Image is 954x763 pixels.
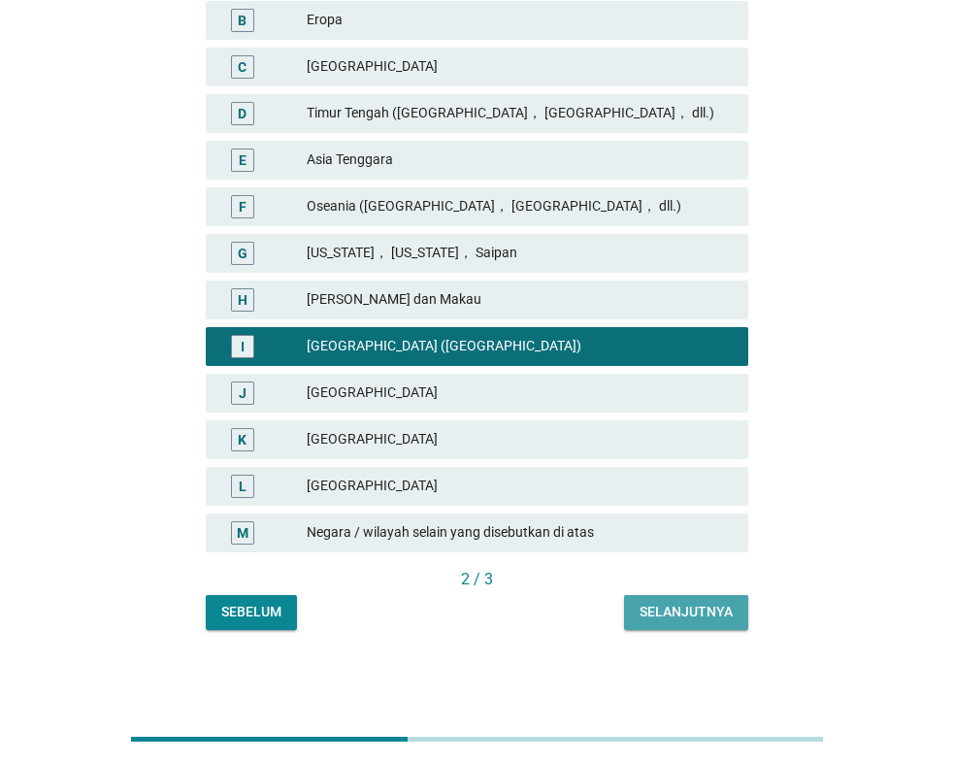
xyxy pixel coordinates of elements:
[239,149,247,170] div: E
[238,289,247,310] div: H
[238,103,247,123] div: D
[206,568,748,591] div: 2 / 3
[239,382,247,403] div: J
[239,476,247,496] div: L
[239,196,247,216] div: F
[238,10,247,30] div: B
[307,521,733,545] div: Negara / wilayah selain yang disebutkan di atas
[237,522,248,543] div: M
[307,242,733,265] div: [US_STATE]， [US_STATE]， Saipan
[238,243,247,263] div: G
[640,602,733,622] div: Selanjutnya
[221,602,281,622] div: Sebelum
[307,149,733,172] div: Asia Tenggara
[307,381,733,405] div: [GEOGRAPHIC_DATA]
[624,595,748,630] button: Selanjutnya
[307,102,733,125] div: Timur Tengah ([GEOGRAPHIC_DATA]， [GEOGRAPHIC_DATA]， dll.)
[238,429,247,449] div: K
[307,195,733,218] div: Oseania ([GEOGRAPHIC_DATA]， [GEOGRAPHIC_DATA]， dll.)
[241,336,245,356] div: I
[307,335,733,358] div: [GEOGRAPHIC_DATA] ([GEOGRAPHIC_DATA])
[307,9,733,32] div: Eropa
[307,428,733,451] div: [GEOGRAPHIC_DATA]
[307,475,733,498] div: [GEOGRAPHIC_DATA]
[307,55,733,79] div: [GEOGRAPHIC_DATA]
[307,288,733,312] div: [PERSON_NAME] dan Makau
[206,595,297,630] button: Sebelum
[238,56,247,77] div: C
